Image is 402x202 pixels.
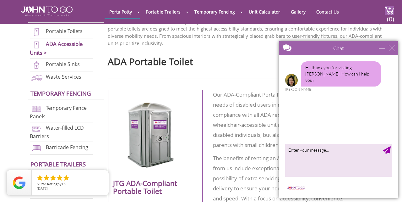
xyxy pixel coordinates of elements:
[49,174,57,182] li: 
[30,89,91,97] a: Temporary Fencing
[30,104,43,113] img: chan-link-fencing-new.png
[30,144,43,152] img: barricade-fencing-icon-new.png
[37,186,48,191] span: [DATE]
[62,174,70,182] li: 
[312,6,344,18] a: Contact Us
[62,182,66,186] span: T S
[21,6,73,16] img: JOHN to go
[385,6,394,15] img: cart a
[37,182,104,187] span: by
[43,174,50,182] li: 
[30,61,43,69] img: portable-sinks-new.png
[30,160,86,168] a: Portable trailers
[37,182,39,186] span: 5
[30,124,43,133] img: water-filled%20barriers-new.png
[133,18,185,25] a: [PERSON_NAME] To Go,
[30,41,43,49] img: ADA-units-new.png
[30,28,43,36] img: portable-toilets-new.png
[30,73,43,82] img: waste-services-new.png
[244,6,285,18] a: Unit Calculator
[36,174,44,182] li: 
[46,61,80,68] a: Portable Sinks
[141,6,185,18] a: Portable Trailers
[108,53,393,67] h2: ADA Portable Toilet
[46,28,83,35] a: Portable Toilets
[387,10,394,23] span: (0)
[56,174,63,182] li: 
[286,6,310,18] a: Gallery
[113,180,197,197] h3: JTG ADA-Compliant Portable Toilet
[275,37,402,202] iframe: Live Chat Box
[30,40,83,56] a: ADA Accessible Units >
[30,104,87,120] a: Temporary Fence Panels
[108,18,393,47] p: Welcome to your go-to destination for inclusive and accessible portable toilet solutions. Our ADA...
[40,182,57,186] span: Star Rating
[30,13,73,20] a: Porta Potties
[30,124,84,140] a: Water-filled LCD Barriers
[46,73,81,80] a: Waste Services
[13,177,25,189] img: Review Rating
[105,6,137,18] a: Porta Potty
[121,99,181,171] img: JTG-ADA-Compliant-Portable-Toilet.png
[46,144,88,151] a: Barricade Fencing
[190,6,240,18] a: Temporary Fencing
[213,90,346,150] p: Our ADA-Compliant Porta Potty is designed with the needs of disabled users in mind, ensuring comf...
